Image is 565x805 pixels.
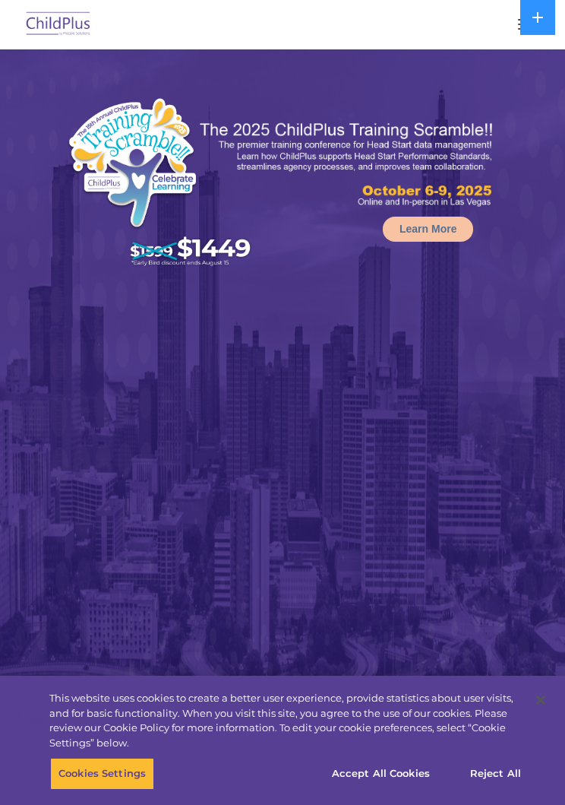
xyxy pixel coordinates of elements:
[23,7,94,43] img: ChildPlus by Procare Solutions
[243,88,289,100] span: Last name
[49,691,525,750] div: This website uses cookies to create a better user experience, provide statistics about user visit...
[324,758,438,790] button: Accept All Cookies
[448,758,543,790] button: Reject All
[524,683,557,717] button: Close
[383,217,473,242] a: Learn More
[243,151,308,162] span: Phone number
[50,758,154,790] button: Cookies Settings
